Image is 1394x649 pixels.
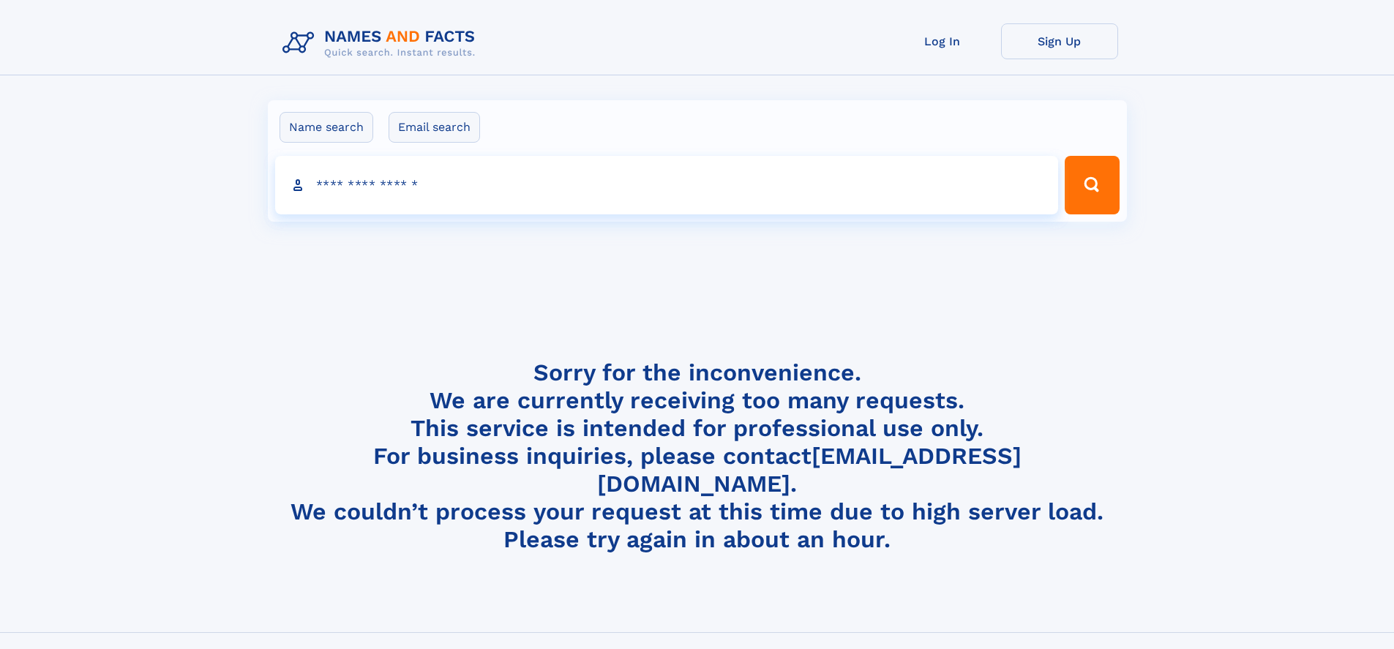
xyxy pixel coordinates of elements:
[277,23,487,63] img: Logo Names and Facts
[280,112,373,143] label: Name search
[1065,156,1119,214] button: Search Button
[277,359,1118,554] h4: Sorry for the inconvenience. We are currently receiving too many requests. This service is intend...
[389,112,480,143] label: Email search
[275,156,1059,214] input: search input
[884,23,1001,59] a: Log In
[1001,23,1118,59] a: Sign Up
[597,442,1022,498] a: [EMAIL_ADDRESS][DOMAIN_NAME]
